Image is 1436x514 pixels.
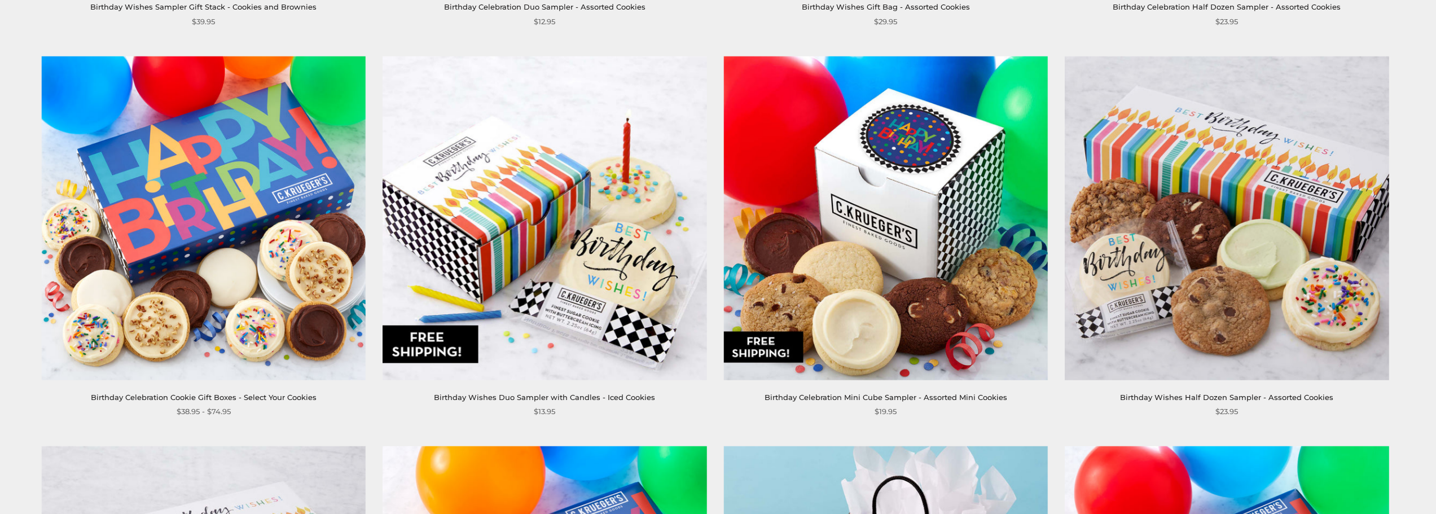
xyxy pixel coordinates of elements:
[90,2,317,11] a: Birthday Wishes Sampler Gift Stack - Cookies and Brownies
[802,2,970,11] a: Birthday Wishes Gift Bag - Assorted Cookies
[434,393,655,402] a: Birthday Wishes Duo Sampler with Candles - Iced Cookies
[724,56,1048,380] img: Birthday Celebration Mini Cube Sampler - Assorted Mini Cookies
[383,56,706,380] img: Birthday Wishes Duo Sampler with Candles - Iced Cookies
[875,406,897,418] span: $19.95
[42,56,366,380] img: Birthday Celebration Cookie Gift Boxes - Select Your Cookies
[1120,393,1333,402] a: Birthday Wishes Half Dozen Sampler - Assorted Cookies
[1113,2,1341,11] a: Birthday Celebration Half Dozen Sampler - Assorted Cookies
[444,2,645,11] a: Birthday Celebration Duo Sampler - Assorted Cookies
[1215,16,1238,28] span: $23.95
[534,16,555,28] span: $12.95
[177,406,231,418] span: $38.95 - $74.95
[874,16,897,28] span: $29.95
[1065,56,1389,380] img: Birthday Wishes Half Dozen Sampler - Assorted Cookies
[91,393,317,402] a: Birthday Celebration Cookie Gift Boxes - Select Your Cookies
[192,16,215,28] span: $39.95
[534,406,555,418] span: $13.95
[765,393,1007,402] a: Birthday Celebration Mini Cube Sampler - Assorted Mini Cookies
[1215,406,1238,418] span: $23.95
